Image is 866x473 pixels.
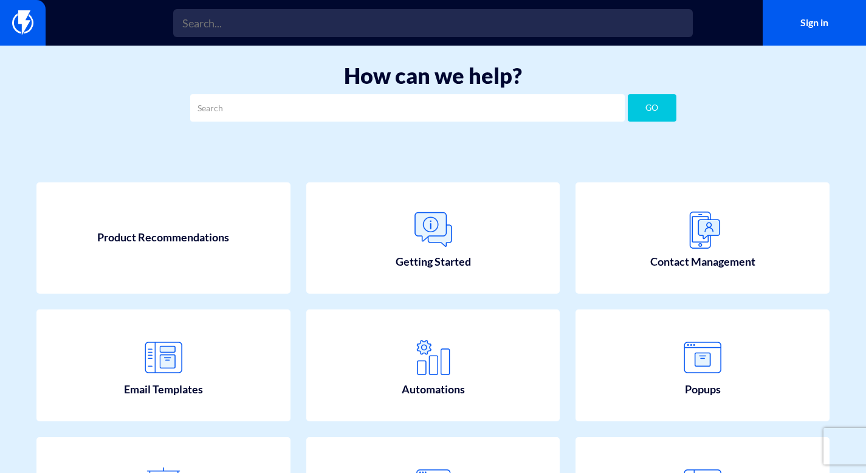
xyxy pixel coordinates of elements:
a: Email Templates [36,309,290,421]
a: Product Recommendations [36,182,290,294]
a: Getting Started [306,182,560,294]
a: Popups [576,309,830,421]
button: GO [628,94,676,122]
h1: How can we help? [18,64,848,88]
span: Getting Started [396,254,471,270]
a: Contact Management [576,182,830,294]
span: Popups [685,382,721,398]
span: Automations [402,382,465,398]
a: Automations [306,309,560,421]
span: Product Recommendations [97,230,229,246]
input: Search... [173,9,693,37]
input: Search [190,94,625,122]
span: Email Templates [124,382,203,398]
span: Contact Management [650,254,755,270]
